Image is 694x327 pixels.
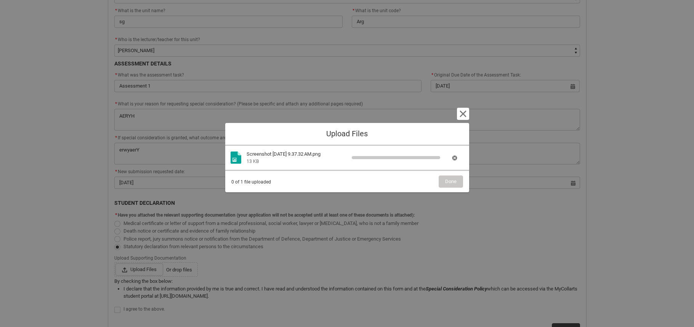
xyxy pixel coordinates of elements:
span: KB [253,159,259,164]
h1: Upload Files [231,129,463,139]
button: Done [439,175,463,188]
div: Screenshot [DATE] 9.37.32 AM.png [247,150,347,158]
span: 13 [247,159,252,164]
button: Cancel and close [457,108,469,120]
span: 0 of 1 file uploaded [231,175,271,185]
